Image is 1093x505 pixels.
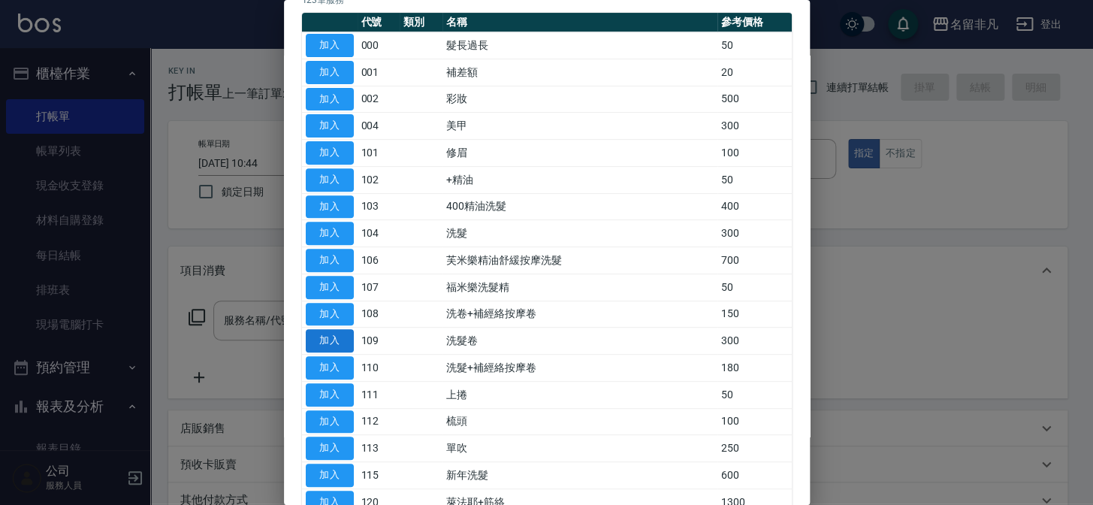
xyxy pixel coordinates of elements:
[358,301,400,328] td: 108
[306,141,354,165] button: 加入
[442,220,717,247] td: 洗髮
[358,355,400,382] td: 110
[358,59,400,86] td: 001
[306,61,354,84] button: 加入
[717,220,792,247] td: 300
[442,86,717,113] td: 彩妝
[358,220,400,247] td: 104
[442,247,717,274] td: 芙米樂精油舒緩按摩洗髮
[717,166,792,193] td: 50
[358,193,400,220] td: 103
[358,113,400,140] td: 004
[442,13,717,32] th: 名稱
[306,329,354,352] button: 加入
[442,408,717,435] td: 梳頭
[717,32,792,59] td: 50
[306,195,354,219] button: 加入
[358,435,400,462] td: 113
[717,86,792,113] td: 500
[442,274,717,301] td: 福米樂洗髮精
[306,168,354,192] button: 加入
[358,13,400,32] th: 代號
[306,88,354,111] button: 加入
[442,301,717,328] td: 洗卷+補經絡按摩卷
[306,34,354,57] button: 加入
[306,464,354,487] button: 加入
[717,140,792,167] td: 100
[442,381,717,408] td: 上捲
[306,303,354,326] button: 加入
[717,462,792,489] td: 600
[358,166,400,193] td: 102
[442,140,717,167] td: 修眉
[306,276,354,299] button: 加入
[400,13,442,32] th: 類別
[442,166,717,193] td: +精油
[306,114,354,138] button: 加入
[358,274,400,301] td: 107
[306,222,354,245] button: 加入
[717,435,792,462] td: 250
[717,381,792,408] td: 50
[358,86,400,113] td: 002
[717,13,792,32] th: 參考價格
[442,32,717,59] td: 髮長過長
[717,113,792,140] td: 300
[717,193,792,220] td: 400
[306,437,354,460] button: 加入
[442,355,717,382] td: 洗髮+補經絡按摩卷
[358,247,400,274] td: 106
[717,328,792,355] td: 300
[358,381,400,408] td: 111
[358,140,400,167] td: 101
[306,249,354,272] button: 加入
[717,355,792,382] td: 180
[306,356,354,380] button: 加入
[358,408,400,435] td: 112
[358,462,400,489] td: 115
[717,301,792,328] td: 150
[306,410,354,434] button: 加入
[442,435,717,462] td: 單吹
[442,462,717,489] td: 新年洗髮
[358,32,400,59] td: 000
[442,193,717,220] td: 400精油洗髮
[442,59,717,86] td: 補差額
[717,408,792,435] td: 100
[442,328,717,355] td: 洗髮卷
[717,247,792,274] td: 700
[717,274,792,301] td: 50
[717,59,792,86] td: 20
[358,328,400,355] td: 109
[306,383,354,407] button: 加入
[442,113,717,140] td: 美甲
